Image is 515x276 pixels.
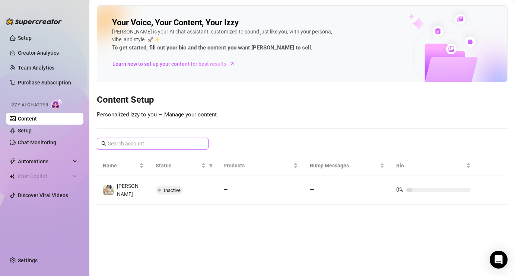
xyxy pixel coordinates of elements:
[117,183,141,197] span: [PERSON_NAME]
[18,35,32,41] a: Setup
[207,160,214,171] span: filter
[6,18,62,25] img: logo-BBDzfeDw.svg
[228,60,236,68] span: arrow-right
[112,60,226,68] span: Learn how to set up your content for best results
[97,94,508,106] h3: Content Setup
[112,17,239,28] h2: Your Voice, Your Content, Your Izzy
[209,163,213,168] span: filter
[18,80,71,86] a: Purchase Subscription
[108,139,198,148] input: Search account
[390,155,477,176] th: Bio
[18,192,68,198] a: Discover Viral Videos
[18,128,32,134] a: Setup
[392,6,507,82] img: ai-chatter-content-library-cLFOSyPT.png
[112,28,336,52] div: [PERSON_NAME] is your AI chat assistant, customized to sound just like you, with your persona, vi...
[396,186,403,193] span: 0%
[18,47,77,59] a: Creator Analytics
[150,155,217,176] th: Status
[217,155,304,176] th: Products
[18,257,38,263] a: Settings
[97,111,218,118] span: Personalized Izzy to you — Manage your content.
[10,102,48,109] span: Izzy AI Chatter
[18,170,71,182] span: Chat Copilot
[164,187,181,193] span: Inactive
[223,161,292,170] span: Products
[156,161,199,170] span: Status
[10,174,15,179] img: Chat Copilot
[396,161,465,170] span: Bio
[51,99,63,109] img: AI Chatter
[18,65,54,71] a: Team Analytics
[112,44,312,51] strong: To get started, fill out your bio and the content you want [PERSON_NAME] to sell.
[112,58,241,70] a: Learn how to set up your content for best results
[103,161,138,170] span: Name
[310,161,378,170] span: Bump Messages
[304,155,390,176] th: Bump Messages
[97,155,150,176] th: Name
[490,251,508,269] div: Open Intercom Messenger
[101,141,107,146] span: search
[18,139,56,145] a: Chat Monitoring
[18,155,71,167] span: Automations
[10,158,16,164] span: thunderbolt
[18,116,37,122] a: Content
[103,185,114,195] img: Lizbeth
[223,186,228,193] span: —
[310,186,314,193] span: —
